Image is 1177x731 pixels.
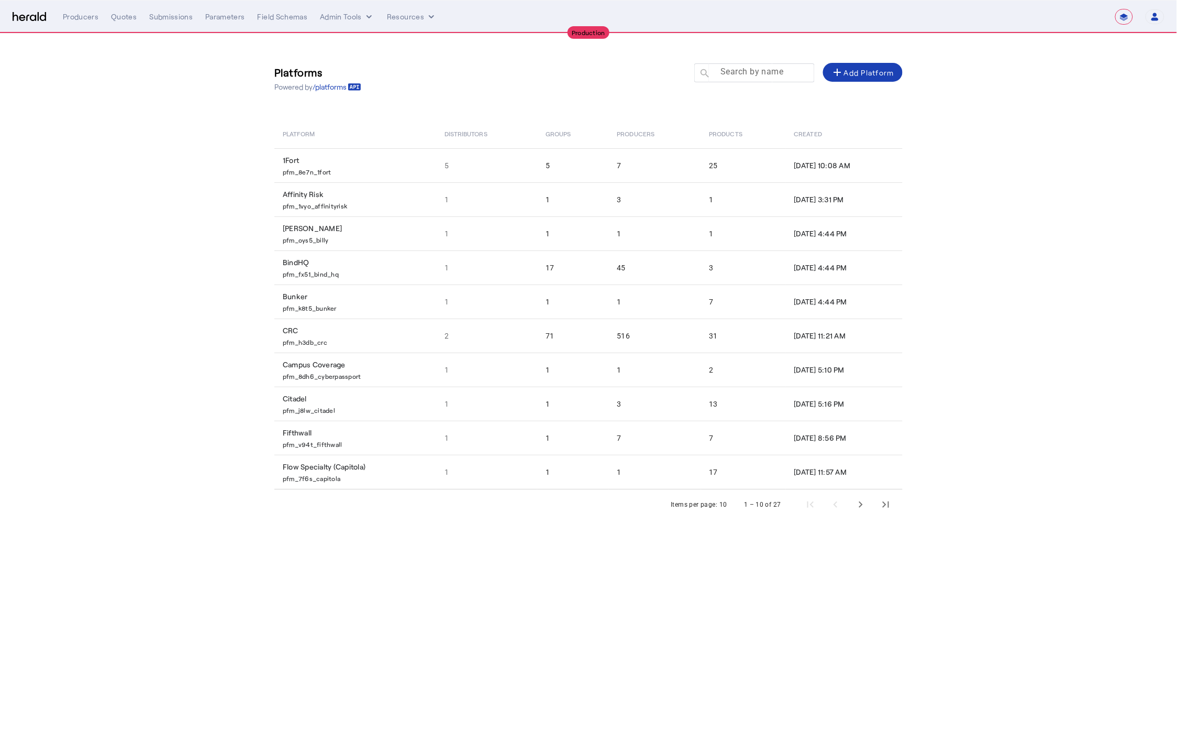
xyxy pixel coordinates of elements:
[274,82,361,92] p: Powered by
[701,319,786,353] td: 31
[537,119,608,148] th: Groups
[436,421,537,455] td: 1
[609,148,701,182] td: 7
[720,67,784,77] mat-label: Search by name
[436,285,537,319] td: 1
[694,68,712,81] mat-icon: search
[283,166,432,176] p: pfm_8e7n_1fort
[111,12,137,22] div: Quotes
[274,119,436,148] th: Platform
[609,421,701,455] td: 7
[274,455,436,489] td: Flow Specialty (Capitola)
[786,285,903,319] td: [DATE] 4:44 PM
[283,336,432,346] p: pfm_h3db_crc
[274,353,436,387] td: Campus Coverage
[149,12,193,22] div: Submissions
[609,119,701,148] th: Producers
[701,353,786,387] td: 2
[701,250,786,285] td: 3
[436,119,537,148] th: Distributors
[274,148,436,182] td: 1Fort
[609,319,701,353] td: 516
[274,65,361,80] h3: Platforms
[274,387,436,421] td: Citadel
[283,438,432,449] p: pfm_v94t_fifthwall
[568,26,609,39] div: Production
[701,421,786,455] td: 7
[701,285,786,319] td: 7
[537,250,608,285] td: 17
[274,182,436,216] td: Affinity Risk
[436,182,537,216] td: 1
[283,268,432,278] p: pfm_fx51_bind_hq
[283,370,432,380] p: pfm_8dh6_cyberpassport
[283,404,432,414] p: pfm_j8lw_citadel
[831,66,844,79] mat-icon: add
[274,319,436,353] td: CRC
[609,353,701,387] td: 1
[701,148,786,182] td: 25
[701,387,786,421] td: 13
[537,387,608,421] td: 1
[436,216,537,250] td: 1
[283,472,432,483] p: pfm_7f6s_capitola
[283,200,432,210] p: pfm_1vyo_affinityrisk
[701,182,786,216] td: 1
[436,250,537,285] td: 1
[609,182,701,216] td: 3
[537,182,608,216] td: 1
[537,353,608,387] td: 1
[823,63,903,82] button: Add Platform
[873,492,898,517] button: Last page
[609,455,701,489] td: 1
[436,387,537,421] td: 1
[701,455,786,489] td: 17
[786,421,903,455] td: [DATE] 8:56 PM
[786,119,903,148] th: Created
[283,302,432,312] p: pfm_k8t5_bunker
[205,12,245,22] div: Parameters
[537,216,608,250] td: 1
[701,216,786,250] td: 1
[258,12,308,22] div: Field Schemas
[537,148,608,182] td: 5
[274,216,436,250] td: [PERSON_NAME]
[537,319,608,353] td: 71
[537,285,608,319] td: 1
[436,353,537,387] td: 1
[13,12,46,22] img: Herald Logo
[671,499,717,510] div: Items per page:
[274,421,436,455] td: Fifthwall
[719,499,727,510] div: 10
[609,387,701,421] td: 3
[609,216,701,250] td: 1
[436,319,537,353] td: 2
[320,12,374,22] button: internal dropdown menu
[537,421,608,455] td: 1
[786,319,903,353] td: [DATE] 11:21 AM
[436,455,537,489] td: 1
[744,499,781,510] div: 1 – 10 of 27
[786,148,903,182] td: [DATE] 10:08 AM
[786,216,903,250] td: [DATE] 4:44 PM
[701,119,786,148] th: Products
[786,182,903,216] td: [DATE] 3:31 PM
[537,455,608,489] td: 1
[786,250,903,285] td: [DATE] 4:44 PM
[786,353,903,387] td: [DATE] 5:10 PM
[786,387,903,421] td: [DATE] 5:16 PM
[313,82,361,92] a: /platforms
[63,12,98,22] div: Producers
[283,234,432,244] p: pfm_oys5_billy
[786,455,903,489] td: [DATE] 11:57 AM
[609,250,701,285] td: 45
[848,492,873,517] button: Next page
[274,250,436,285] td: BindHQ
[274,285,436,319] td: Bunker
[831,66,894,79] div: Add Platform
[609,285,701,319] td: 1
[387,12,437,22] button: Resources dropdown menu
[436,148,537,182] td: 5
